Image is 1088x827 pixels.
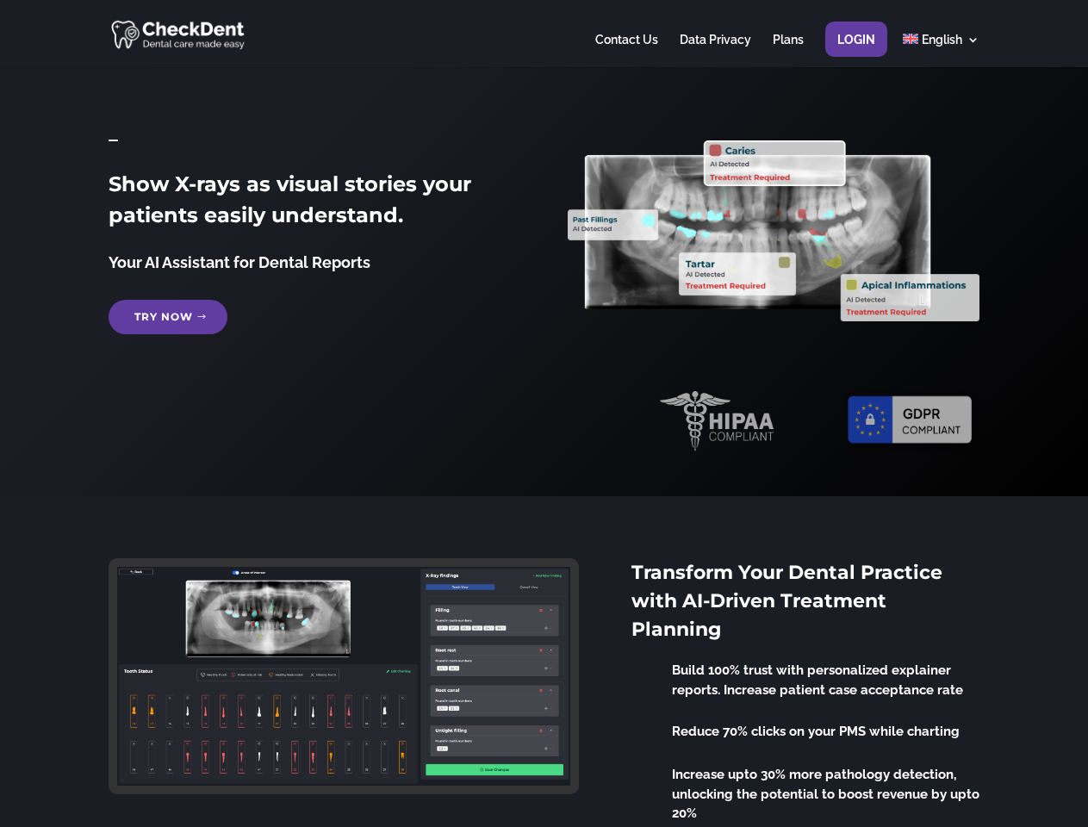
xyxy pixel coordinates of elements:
span: _ [109,121,118,145]
img: X_Ray_annotated [568,140,979,321]
a: Plans [773,34,804,67]
span: Increase upto 30% more pathology detection, unlocking the potential to boost revenue by upto 20% [672,767,979,821]
img: CheckDent AI [111,17,246,51]
a: Data Privacy [680,34,751,67]
span: Build 100% trust with personalized explainer reports. Increase patient case acceptance rate [672,662,963,698]
a: English [903,34,979,67]
a: Login [837,34,875,67]
span: Reduce 70% clicks on your PMS while charting [672,724,960,739]
a: Contact Us [595,34,658,67]
a: Try Now [109,300,227,334]
span: Your AI Assistant for Dental Reports [109,253,370,271]
h2: Show X-rays as visual stories your patients easily understand. [109,169,519,239]
span: English [922,33,962,47]
span: Transform Your Dental Practice with AI-Driven Treatment Planning [631,561,942,641]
